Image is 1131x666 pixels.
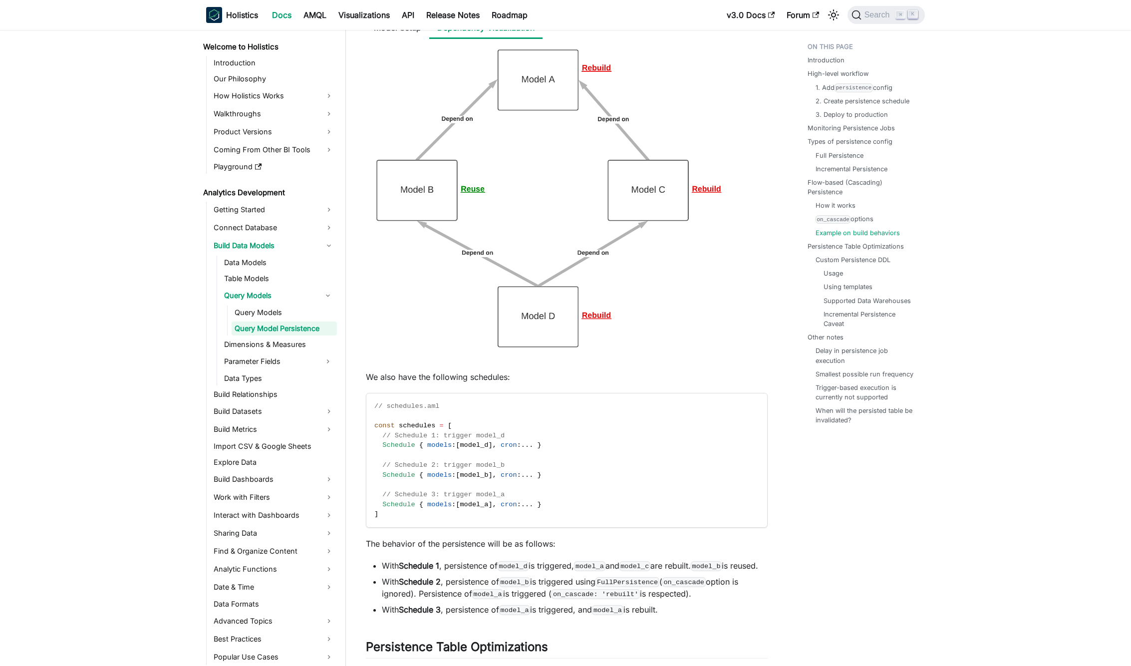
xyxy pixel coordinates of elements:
[781,7,825,23] a: Forum
[419,501,423,508] span: {
[374,402,440,410] span: // schedules.aml
[211,202,337,218] a: Getting Started
[211,88,337,104] a: How Holistics Works
[521,441,525,449] span: .
[382,441,415,449] span: Schedule
[211,142,337,158] a: Coming From Other BI Tools
[374,422,395,429] span: const
[200,40,337,54] a: Welcome to Holistics
[382,471,415,479] span: Schedule
[529,501,533,508] span: .
[382,461,505,469] span: // Schedule 2: trigger model_b
[382,501,415,508] span: Schedule
[221,371,337,385] a: Data Types
[211,387,337,401] a: Build Relationships
[382,491,505,498] span: // Schedule 3: trigger model_a
[517,441,521,449] span: :
[211,72,337,86] a: Our Philosophy
[499,605,530,615] code: model_a
[452,471,456,479] span: :
[221,256,337,270] a: Data Models
[460,441,488,449] span: model_d
[861,10,896,19] span: Search
[538,501,542,508] span: }
[460,501,488,508] span: model_a
[498,561,529,571] code: model_d
[493,471,497,479] span: ,
[399,422,435,429] span: schedules
[211,525,337,541] a: Sharing Data
[816,96,909,106] a: 2. Create persistence schedule
[456,501,460,508] span: [
[816,383,915,402] a: Trigger-based execution is currently not supported
[211,543,337,559] a: Find & Organize Content
[501,471,517,479] span: cron
[440,422,444,429] span: =
[721,7,781,23] a: v3.0 Docs
[824,282,872,292] a: Using templates
[808,123,895,133] a: Monitoring Persistence Jobs
[489,441,493,449] span: ]
[211,403,337,419] a: Build Datasets
[848,6,925,24] button: Search (Command+K)
[517,501,521,508] span: :
[808,333,844,342] a: Other notes
[816,201,855,210] a: How it works
[816,369,913,379] a: Smallest possible run frequency
[816,255,890,265] a: Custom Persistence DDL
[619,561,650,571] code: model_c
[221,337,337,351] a: Dimensions & Measures
[221,353,319,369] a: Parameter Fields
[499,577,530,587] code: model_b
[396,7,420,23] a: API
[211,579,337,595] a: Date & Time
[366,640,768,659] h2: Persistence Table Optimizations
[211,124,337,140] a: Product Versions
[419,471,423,479] span: {
[427,471,452,479] span: models
[399,561,439,571] strong: Schedule 1
[211,56,337,70] a: Introduction
[196,30,346,666] nav: Docs sidebar
[824,310,911,329] a: Incremental Persistence Caveat
[456,471,460,479] span: [
[448,422,452,429] span: [
[824,296,911,306] a: Supported Data Warehouses
[366,371,768,383] p: We also have the following schedules:
[529,471,533,479] span: .
[835,83,873,92] code: persistence
[211,561,337,577] a: Analytic Functions
[816,228,900,238] a: Example on build behaviors
[595,577,659,587] code: FullPersistence
[538,471,542,479] span: }
[493,501,497,508] span: ,
[211,613,337,629] a: Advanced Topics
[816,346,915,365] a: Delay in persistence job execution
[221,288,319,304] a: Query Models
[552,589,640,599] code: on_cascade: 'rebuilt'
[211,489,337,505] a: Work with Filters
[420,7,486,23] a: Release Notes
[538,441,542,449] span: }
[525,471,529,479] span: .
[662,577,706,587] code: on_cascade
[427,441,452,449] span: models
[808,178,919,197] a: Flow-based (Cascading) Persistence
[456,441,460,449] span: [
[266,7,297,23] a: Docs
[382,560,768,572] li: With , persistence of is triggered, and are rebuilt. is reused.
[221,272,337,286] a: Table Models
[211,160,337,174] a: Playground
[200,186,337,200] a: Analytics Development
[574,561,605,571] code: model_a
[366,39,768,358] img: cascade
[211,220,337,236] a: Connect Database
[895,10,905,19] kbd: ⌘
[206,7,258,23] a: HolisticsHolistics
[517,471,521,479] span: :
[489,471,493,479] span: ]
[232,306,337,320] a: Query Models
[521,501,525,508] span: .
[816,214,873,224] a: on_cascadeoptions
[808,69,868,78] a: High-level workflow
